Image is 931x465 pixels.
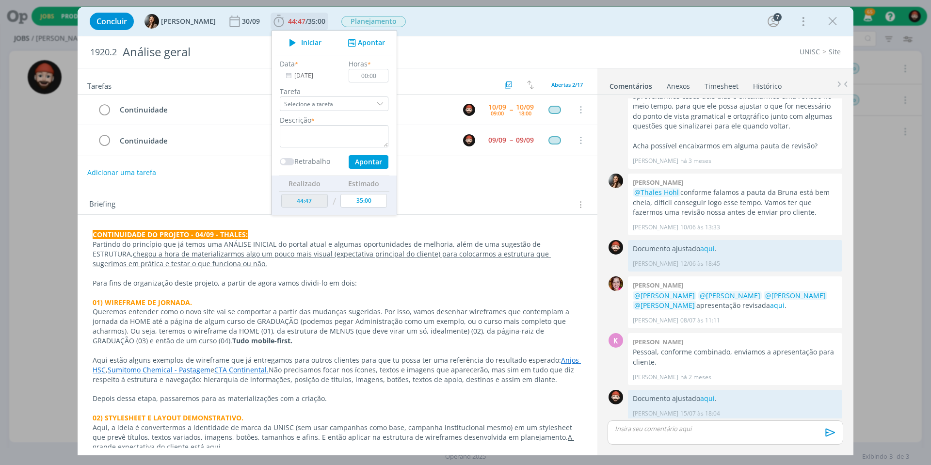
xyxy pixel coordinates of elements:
a: CTA Continental. [214,365,269,374]
button: 7 [766,14,781,29]
span: @Thales Hohl [634,188,679,197]
span: @[PERSON_NAME] [700,291,760,300]
span: @[PERSON_NAME] [634,291,695,300]
b: [PERSON_NAME] [633,281,683,289]
span: Tarefas [87,79,112,91]
p: [PERSON_NAME] [633,259,678,268]
button: B[PERSON_NAME] [144,14,216,29]
b: [PERSON_NAME] [633,178,683,187]
button: Apontar [349,155,388,169]
a: aqui [770,301,785,310]
input: Data [280,69,340,82]
p: Documento ajustado . [633,244,837,254]
div: 10/09 [488,104,506,111]
th: Realizado [279,176,330,192]
label: Descrição [280,115,311,125]
button: Concluir [90,13,134,30]
a: aqui [700,244,715,253]
span: [PERSON_NAME] [161,18,216,25]
strong: Tudo mobile-first. [232,336,292,345]
div: 09/09 [488,137,506,144]
label: Tarefa [280,86,388,96]
strong: CONTINUIDADE DO PROJETO - 04/09 - THALES: [93,230,248,239]
a: Timesheet [704,77,739,91]
div: 30/09 [242,18,262,25]
div: Anexos [667,81,690,91]
span: Briefing [89,198,115,211]
div: Análise geral [119,40,524,64]
a: aqui [700,394,715,403]
strong: 02) STYLESHEET E LAYOUT DEMONSTRATIVO. [93,413,243,422]
span: 15/07 às 18:04 [680,409,720,418]
span: 1920.2 [90,47,117,58]
p: Queremos entender como o novo site vai se comportar a partir das mudanças sugeridas. Por isso, va... [93,307,582,346]
p: Aqui, a ideia é convertermos a identidade de marca da UNISC (sem usar campanhas como base, campan... [93,423,582,452]
p: Para fins de organização deste projeto, a partir de agora vamos dividi-lo em dois: [93,278,582,288]
div: 18:00 [518,111,531,116]
button: 44:47/35:00 [271,14,328,29]
button: Adicionar uma tarefa [87,164,157,181]
p: Pessoal, conforme combinado, enviamos a apresentação para cliente. [633,347,837,367]
button: Planejamento [341,16,406,28]
strong: 01) WIREFRAME DE JORNADA. [93,298,192,307]
p: [PERSON_NAME] [633,373,678,382]
th: Estimado [338,176,389,192]
span: Planejamento [341,16,406,27]
img: arrow-down-up.svg [527,80,534,89]
p: Aqui estão alguns exemplos de wireframe que já entregamos para outros clientes para que tu possa ... [93,355,582,385]
p: Depois dessa etapa, passaremos para as materializações com a criação. [93,394,582,403]
span: há 2 meses [680,373,711,382]
div: 7 [773,13,782,21]
img: W [609,390,623,404]
div: dialog [78,7,853,455]
a: Anjos HSC [93,355,581,374]
span: Concluir [96,17,127,25]
span: -- [510,137,513,144]
div: Continuidade [115,104,454,116]
span: 35:00 [308,16,325,26]
a: Histórico [753,77,782,91]
p: Partindo do princípio que já temos uma ANÁLISE INICIAL do portal atual e algumas oportunidades de... [93,240,582,269]
p: [PERSON_NAME] [633,223,678,232]
p: [PERSON_NAME] [633,409,678,418]
span: Iniciar [301,39,321,46]
p: conforme falamos a pauta da Bruna está bem cheia, dificil conseguir logo esse tempo. Vamos ter qu... [633,188,837,217]
label: Retrabalho [294,156,330,166]
u: chegou a hora de materializarmos algo um pouco mais visual (expectativa principal do cliente) par... [93,249,551,268]
b: [PERSON_NAME] [633,337,683,346]
span: / [305,16,308,26]
span: Abertas 2/17 [551,81,583,88]
img: B [609,174,623,188]
img: W [609,240,623,255]
span: @[PERSON_NAME] [634,301,695,310]
img: W [463,104,475,116]
span: 08/07 às 11:11 [680,316,720,325]
div: 09:00 [491,111,504,116]
p: apresentação revisada . [633,291,837,311]
a: Comentários [609,77,653,91]
a: Sumitomo Chemical - Pastagem [108,365,210,374]
img: B [144,14,159,29]
div: K [609,333,623,348]
button: W [462,102,476,117]
button: Apontar [345,38,385,48]
td: / [330,192,338,211]
div: 10/09 [516,104,534,111]
a: Site [829,47,841,56]
ul: 44:47/35:00 [271,30,397,215]
p: [PERSON_NAME] [633,157,678,165]
p: Documento ajustado . [633,394,837,403]
button: W [462,133,476,147]
div: Continuidade [115,135,454,147]
u: A grande expectativa do cliente está aqui. [93,433,574,451]
img: B [609,276,623,291]
a: UNISC [800,47,820,56]
label: Data [280,59,295,69]
span: @[PERSON_NAME] [765,291,826,300]
span: 12/06 às 18:45 [680,259,720,268]
div: 09/09 [516,137,534,144]
p: Acha possível encaixarmos em alguma pauta de revisão? [633,141,837,151]
span: 10/06 às 13:33 [680,223,720,232]
label: Horas [349,59,368,69]
button: Iniciar [284,36,322,49]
